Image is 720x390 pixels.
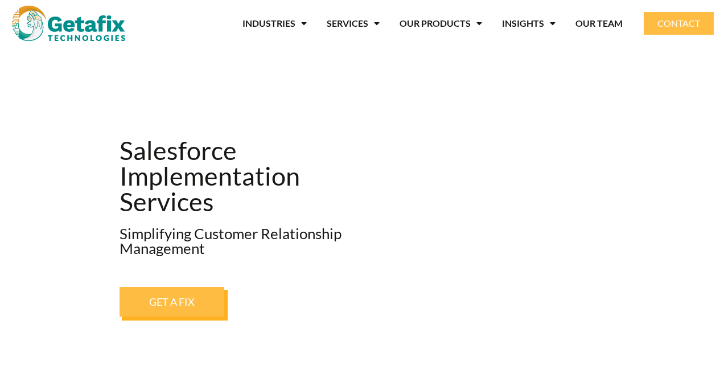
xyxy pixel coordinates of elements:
[644,12,714,35] a: CONTACT
[657,19,700,28] span: CONTACT
[327,10,380,36] a: SERVICES
[142,10,623,36] nav: Menu
[502,10,556,36] a: INSIGHTS
[120,138,379,215] h1: Salesforce Implementation Services
[120,287,224,317] a: GET A FIX
[242,10,307,36] a: INDUSTRIES
[400,10,482,36] a: OUR PRODUCTS
[390,143,600,311] img: Salesforce Cloud Services
[149,297,195,307] span: GET A FIX
[575,10,623,36] a: OUR TEAM
[120,226,379,256] h2: Simplifying Customer Relationship Management
[12,6,125,41] img: web and mobile application development company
